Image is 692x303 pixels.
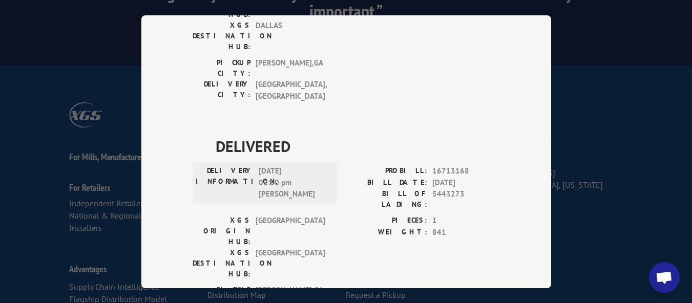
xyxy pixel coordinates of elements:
[193,20,250,52] label: XGS DESTINATION HUB:
[196,165,254,200] label: DELIVERY INFORMATION:
[649,262,680,293] div: Open chat
[256,57,325,79] span: [PERSON_NAME] , GA
[216,135,500,158] span: DELIVERED
[432,226,500,238] span: 841
[432,165,500,177] span: 16713168
[346,226,427,238] label: WEIGHT:
[256,79,325,102] span: [GEOGRAPHIC_DATA] , [GEOGRAPHIC_DATA]
[256,247,325,279] span: [GEOGRAPHIC_DATA]
[346,215,427,227] label: PIECES:
[193,57,250,79] label: PICKUP CITY:
[432,215,500,227] span: 1
[259,165,328,200] span: [DATE] 02:50 pm [PERSON_NAME]
[346,177,427,188] label: BILL DATE:
[432,188,500,210] span: 5443273
[256,215,325,247] span: [GEOGRAPHIC_DATA]
[193,215,250,247] label: XGS ORIGIN HUB:
[256,20,325,52] span: DALLAS
[346,188,427,210] label: BILL OF LADING:
[432,177,500,188] span: [DATE]
[193,79,250,102] label: DELIVERY CITY:
[193,247,250,279] label: XGS DESTINATION HUB:
[346,165,427,177] label: PROBILL:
